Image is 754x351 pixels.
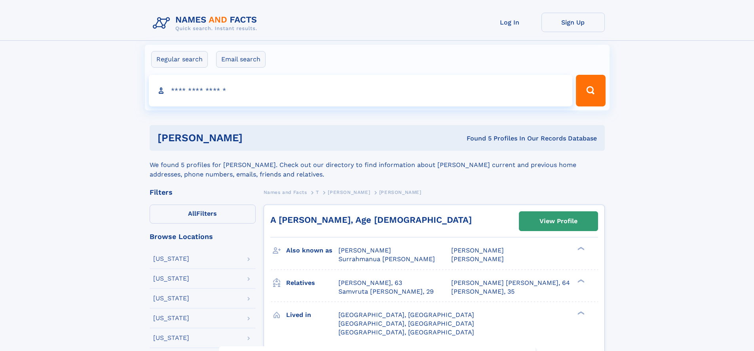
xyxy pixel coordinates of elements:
label: Email search [216,51,266,68]
label: Regular search [151,51,208,68]
div: [US_STATE] [153,315,189,321]
div: ❯ [575,246,585,251]
h3: Lived in [286,308,338,322]
span: [PERSON_NAME] [338,247,391,254]
a: A [PERSON_NAME], Age [DEMOGRAPHIC_DATA] [270,215,472,225]
span: [GEOGRAPHIC_DATA], [GEOGRAPHIC_DATA] [338,311,474,319]
h3: Relatives [286,276,338,290]
div: We found 5 profiles for [PERSON_NAME]. Check out our directory to find information about [PERSON_... [150,151,605,179]
span: [PERSON_NAME] [379,190,422,195]
a: View Profile [519,212,598,231]
span: T [316,190,319,195]
a: [PERSON_NAME], 35 [451,287,515,296]
div: Browse Locations [150,233,256,240]
input: search input [149,75,573,106]
img: Logo Names and Facts [150,13,264,34]
span: All [188,210,196,217]
div: [US_STATE] [153,256,189,262]
a: Names and Facts [264,187,307,197]
div: Found 5 Profiles In Our Records Database [355,134,597,143]
a: [PERSON_NAME], 63 [338,279,402,287]
a: T [316,187,319,197]
h1: [PERSON_NAME] [158,133,355,143]
a: Sign Up [541,13,605,32]
span: [PERSON_NAME] [451,247,504,254]
div: [US_STATE] [153,295,189,302]
span: [GEOGRAPHIC_DATA], [GEOGRAPHIC_DATA] [338,328,474,336]
button: Search Button [576,75,605,106]
div: Filters [150,189,256,196]
div: ❯ [575,310,585,315]
a: [PERSON_NAME] [PERSON_NAME], 64 [451,279,570,287]
span: [PERSON_NAME] [328,190,370,195]
div: View Profile [539,212,577,230]
div: [US_STATE] [153,275,189,282]
div: [US_STATE] [153,335,189,341]
a: [PERSON_NAME] [328,187,370,197]
div: ❯ [575,278,585,283]
span: Surrahmanua [PERSON_NAME] [338,255,435,263]
h3: Also known as [286,244,338,257]
span: [PERSON_NAME] [451,255,504,263]
label: Filters [150,205,256,224]
a: Log In [478,13,541,32]
span: [GEOGRAPHIC_DATA], [GEOGRAPHIC_DATA] [338,320,474,327]
a: Samvruta [PERSON_NAME], 29 [338,287,434,296]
